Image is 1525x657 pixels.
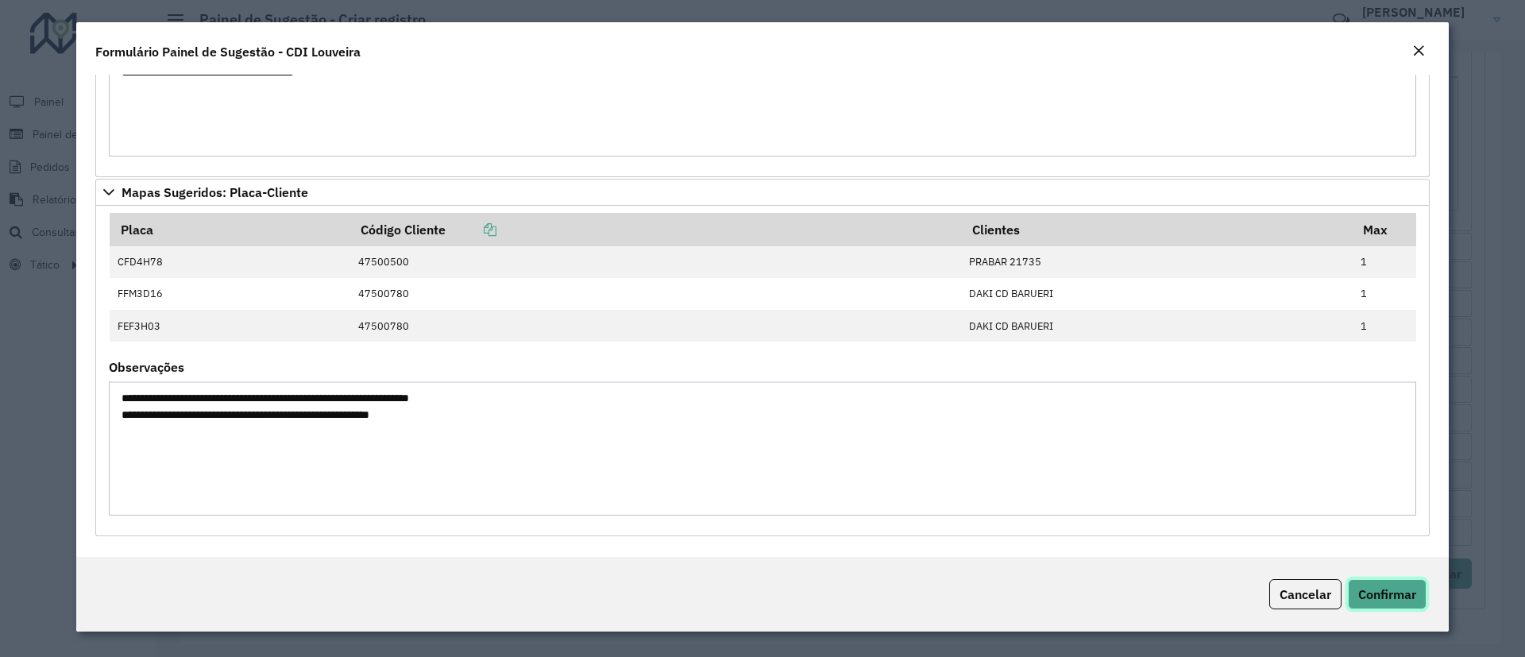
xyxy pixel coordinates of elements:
[1269,579,1342,609] button: Cancelar
[1412,44,1425,57] em: Fechar
[961,310,1353,342] td: DAKI CD BARUERI
[446,222,496,238] a: Copiar
[349,278,961,310] td: 47500780
[110,246,350,278] td: CFD4H78
[961,278,1353,310] td: DAKI CD BARUERI
[1348,579,1427,609] button: Confirmar
[122,186,308,199] span: Mapas Sugeridos: Placa-Cliente
[349,310,961,342] td: 47500780
[1353,246,1416,278] td: 1
[110,278,350,310] td: FFM3D16
[349,246,961,278] td: 47500500
[349,213,961,246] th: Código Cliente
[95,179,1430,206] a: Mapas Sugeridos: Placa-Cliente
[1358,586,1416,602] span: Confirmar
[110,310,350,342] td: FEF3H03
[961,213,1353,246] th: Clientes
[1353,310,1416,342] td: 1
[1280,586,1331,602] span: Cancelar
[1353,278,1416,310] td: 1
[109,357,184,377] label: Observações
[110,213,350,246] th: Placa
[95,42,361,61] h4: Formulário Painel de Sugestão - CDI Louveira
[1353,213,1416,246] th: Max
[961,246,1353,278] td: PRABAR 21735
[1407,41,1430,62] button: Close
[95,206,1430,536] div: Mapas Sugeridos: Placa-Cliente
